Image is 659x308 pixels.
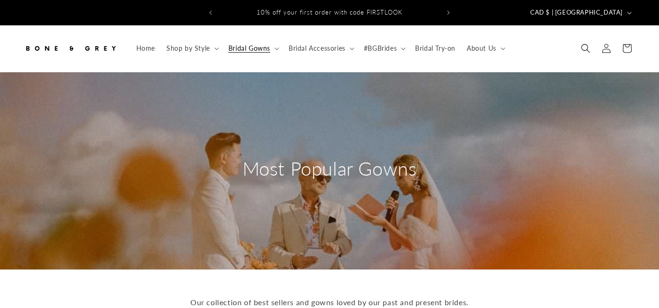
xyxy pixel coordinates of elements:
[530,8,623,17] span: CAD $ | [GEOGRAPHIC_DATA]
[161,38,223,58] summary: Shop by Style
[575,38,596,59] summary: Search
[461,38,509,58] summary: About Us
[525,4,635,22] button: CAD $ | [GEOGRAPHIC_DATA]
[467,44,496,53] span: About Us
[438,4,459,22] button: Next announcement
[200,4,221,22] button: Previous announcement
[283,38,358,58] summary: Bridal Accessories
[166,44,210,53] span: Shop by Style
[131,38,161,58] a: Home
[358,38,409,58] summary: #BGBrides
[24,38,118,59] img: Bone and Grey Bridal
[228,44,270,53] span: Bridal Gowns
[409,38,461,58] a: Bridal Try-on
[415,44,455,53] span: Bridal Try-on
[223,38,283,58] summary: Bridal Gowns
[257,8,402,16] span: 10% off your first order with code FIRSTLOOK
[20,35,121,62] a: Bone and Grey Bridal
[240,156,419,181] h2: Most Popular Gowns
[289,44,345,53] span: Bridal Accessories
[136,44,155,53] span: Home
[364,44,397,53] span: #BGBrides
